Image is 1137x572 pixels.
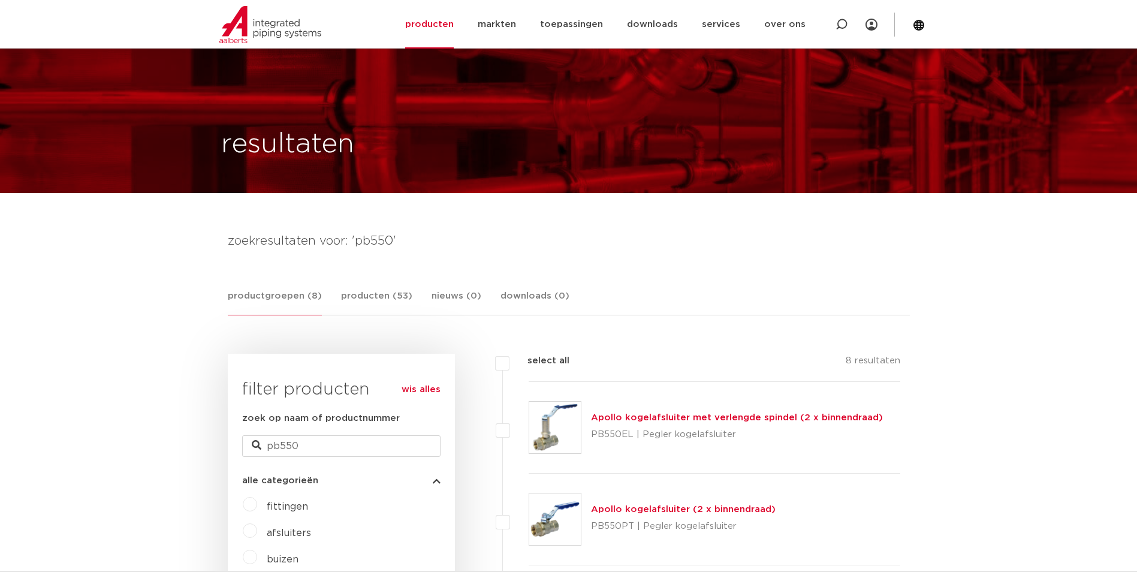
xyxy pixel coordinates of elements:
[529,493,581,545] img: Thumbnail for Apollo kogelafsluiter (2 x binnendraad)
[228,289,322,315] a: productgroepen (8)
[228,231,910,251] h4: zoekresultaten voor: 'pb550'
[591,425,883,444] p: PB550EL | Pegler kogelafsluiter
[402,383,441,397] a: wis alles
[509,354,569,368] label: select all
[242,411,400,426] label: zoek op naam of productnummer
[221,125,354,164] h1: resultaten
[591,517,776,536] p: PB550PT | Pegler kogelafsluiter
[529,402,581,453] img: Thumbnail for Apollo kogelafsluiter met verlengde spindel (2 x binnendraad)
[341,289,412,315] a: producten (53)
[591,505,776,514] a: Apollo kogelafsluiter (2 x binnendraad)
[267,528,311,538] a: afsluiters
[432,289,481,315] a: nieuws (0)
[242,476,441,485] button: alle categorieën
[242,378,441,402] h3: filter producten
[267,555,298,564] a: buizen
[267,502,308,511] a: fittingen
[846,354,900,372] p: 8 resultaten
[242,435,441,457] input: zoeken
[591,413,883,422] a: Apollo kogelafsluiter met verlengde spindel (2 x binnendraad)
[500,289,569,315] a: downloads (0)
[242,476,318,485] span: alle categorieën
